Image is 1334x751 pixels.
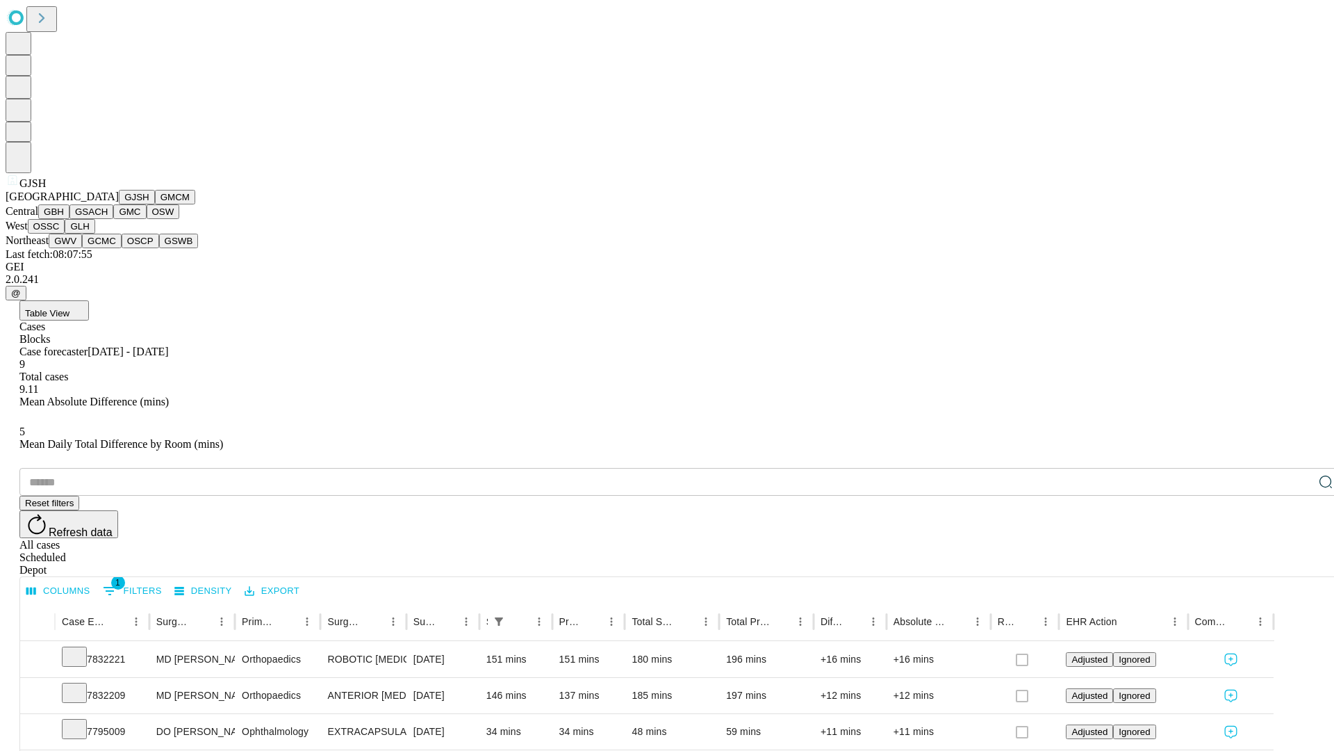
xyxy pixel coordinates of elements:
[49,526,113,538] span: Refresh data
[19,426,25,437] span: 5
[486,642,545,677] div: 151 mins
[147,204,180,219] button: OSW
[456,612,476,631] button: Menu
[6,234,49,246] span: Northeast
[364,612,384,631] button: Sort
[242,616,277,627] div: Primary Service
[126,612,146,631] button: Menu
[19,300,89,321] button: Table View
[998,616,1016,627] div: Resolved in EHR
[62,678,142,713] div: 7832209
[821,616,843,627] div: Difference
[156,616,191,627] div: Surgeon Name
[62,714,142,750] div: 7795009
[28,219,65,234] button: OSSC
[632,714,712,750] div: 48 mins
[278,612,297,631] button: Sort
[486,714,545,750] div: 34 mins
[327,678,399,713] div: ANTERIOR [MEDICAL_DATA] TOTAL HIP
[486,678,545,713] div: 146 mins
[894,616,947,627] div: Absolute Difference
[171,581,236,602] button: Density
[677,612,696,631] button: Sort
[894,714,984,750] div: +11 mins
[327,714,399,750] div: EXTRACAPSULAR CATARACT REMOVAL WITH [MEDICAL_DATA]
[384,612,403,631] button: Menu
[1066,616,1117,627] div: EHR Action
[27,648,48,672] button: Expand
[489,612,509,631] div: 1 active filter
[242,678,313,713] div: Orthopaedics
[82,234,122,248] button: GCMC
[1119,654,1150,665] span: Ignored
[1066,725,1113,739] button: Adjusted
[437,612,456,631] button: Sort
[107,612,126,631] button: Sort
[413,616,436,627] div: Surgery Date
[327,616,362,627] div: Surgery Name
[1071,691,1107,701] span: Adjusted
[632,642,712,677] div: 180 mins
[1071,654,1107,665] span: Adjusted
[6,261,1328,273] div: GEI
[1195,616,1230,627] div: Comments
[19,358,25,370] span: 9
[122,234,159,248] button: OSCP
[821,678,880,713] div: +12 mins
[88,346,168,357] span: [DATE] - [DATE]
[1113,688,1155,703] button: Ignored
[155,190,195,204] button: GMCM
[486,616,488,627] div: Scheduled In Room Duration
[242,714,313,750] div: Ophthalmology
[297,612,317,631] button: Menu
[6,205,38,217] span: Central
[1119,691,1150,701] span: Ignored
[489,612,509,631] button: Show filters
[25,498,74,508] span: Reset filters
[62,616,106,627] div: Case Epic Id
[25,308,69,318] span: Table View
[821,714,880,750] div: +11 mins
[1036,612,1055,631] button: Menu
[413,642,472,677] div: [DATE]
[156,678,228,713] div: MD [PERSON_NAME] [PERSON_NAME]
[6,220,28,232] span: West
[62,642,142,677] div: 7832221
[529,612,549,631] button: Menu
[113,204,146,219] button: GMC
[726,616,770,627] div: Total Predicted Duration
[156,642,228,677] div: MD [PERSON_NAME] [PERSON_NAME]
[696,612,716,631] button: Menu
[894,642,984,677] div: +16 mins
[559,642,618,677] div: 151 mins
[726,678,807,713] div: 197 mins
[1113,652,1155,667] button: Ignored
[1066,652,1113,667] button: Adjusted
[27,720,48,745] button: Expand
[69,204,113,219] button: GSACH
[559,678,618,713] div: 137 mins
[6,248,92,260] span: Last fetch: 08:07:55
[327,642,399,677] div: ROBOTIC [MEDICAL_DATA] KNEE TOTAL
[632,616,675,627] div: Total Scheduled Duration
[19,496,79,510] button: Reset filters
[726,714,807,750] div: 59 mins
[19,438,223,450] span: Mean Daily Total Difference by Room (mins)
[894,678,984,713] div: +12 mins
[6,191,119,202] span: [GEOGRAPHIC_DATA]
[99,580,165,602] button: Show filters
[119,190,155,204] button: GJSH
[49,234,82,248] button: GWV
[19,371,68,382] span: Total cases
[19,396,169,407] span: Mean Absolute Difference (mins)
[19,346,88,357] span: Case forecaster
[821,642,880,677] div: +16 mins
[1071,727,1107,737] span: Adjusted
[192,612,212,631] button: Sort
[510,612,529,631] button: Sort
[6,273,1328,286] div: 2.0.241
[968,612,987,631] button: Menu
[413,678,472,713] div: [DATE]
[159,234,199,248] button: GSWB
[1066,688,1113,703] button: Adjusted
